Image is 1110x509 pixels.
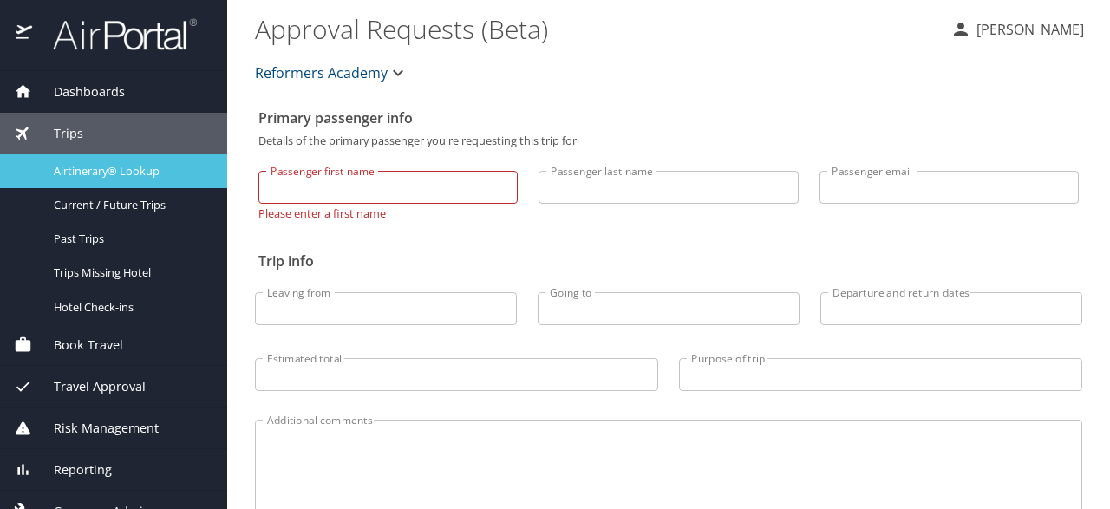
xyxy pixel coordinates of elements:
span: Trips Missing Hotel [54,264,206,281]
img: icon-airportal.png [16,17,34,51]
span: Travel Approval [32,377,146,396]
h2: Primary passenger info [258,104,1079,132]
button: [PERSON_NAME] [943,14,1091,45]
span: Reporting [32,460,112,480]
p: Details of the primary passenger you're requesting this trip for [258,135,1079,147]
span: Current / Future Trips [54,197,206,213]
span: Dashboards [32,82,125,101]
span: Trips [32,124,83,143]
span: Hotel Check-ins [54,299,206,316]
span: Past Trips [54,231,206,247]
button: Reformers Academy [248,55,415,90]
p: [PERSON_NAME] [971,19,1084,40]
img: airportal-logo.png [34,17,197,51]
span: Airtinerary® Lookup [54,163,206,179]
h2: Trip info [258,247,1079,275]
h1: Approval Requests (Beta) [255,2,937,55]
span: Book Travel [32,336,123,355]
span: Reformers Academy [255,61,388,85]
span: Risk Management [32,419,159,438]
p: Please enter a first name [258,204,518,219]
